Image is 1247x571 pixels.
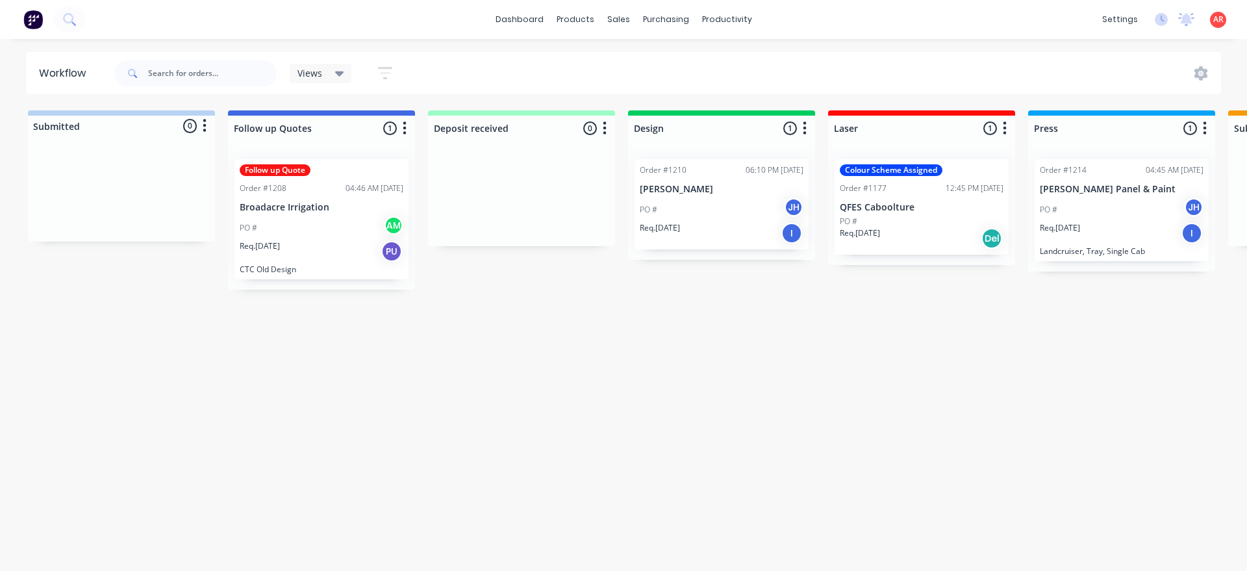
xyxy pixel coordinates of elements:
div: Colour Scheme Assigned [840,164,942,176]
div: Order #1208 [240,183,286,194]
div: settings [1096,10,1144,29]
div: Order #121404:45 AM [DATE][PERSON_NAME] Panel & PaintPO #JHReq.[DATE]ILandcruiser, Tray, Single Cab [1035,159,1209,261]
p: QFES Caboolture [840,202,1003,213]
div: JH [784,197,803,217]
span: AR [1213,14,1224,25]
p: PO # [840,216,857,227]
div: AM [384,216,403,235]
div: productivity [696,10,759,29]
div: PU [381,241,402,262]
div: products [550,10,601,29]
p: Req. [DATE] [240,240,280,252]
p: PO # [640,204,657,216]
p: CTC Old Design [240,264,403,274]
input: Search for orders... [148,60,277,86]
div: Follow up QuoteOrder #120804:46 AM [DATE]Broadacre IrrigationPO #AMReq.[DATE]PUCTC Old Design [234,159,409,279]
div: purchasing [636,10,696,29]
div: sales [601,10,636,29]
div: I [1181,223,1202,244]
p: [PERSON_NAME] [640,184,803,195]
img: Factory [23,10,43,29]
p: Broadacre Irrigation [240,202,403,213]
p: Req. [DATE] [640,222,680,234]
p: Req. [DATE] [1040,222,1080,234]
div: 12:45 PM [DATE] [946,183,1003,194]
div: Order #121006:10 PM [DATE][PERSON_NAME]PO #JHReq.[DATE]I [635,159,809,249]
p: Req. [DATE] [840,227,880,239]
p: Landcruiser, Tray, Single Cab [1040,246,1203,256]
p: PO # [1040,204,1057,216]
div: Order #1214 [1040,164,1087,176]
div: 06:10 PM [DATE] [746,164,803,176]
div: Colour Scheme AssignedOrder #117712:45 PM [DATE]QFES CaboolturePO #Req.[DATE]Del [835,159,1009,255]
div: JH [1184,197,1203,217]
div: Workflow [39,66,92,81]
p: [PERSON_NAME] Panel & Paint [1040,184,1203,195]
a: dashboard [489,10,550,29]
div: Follow up Quote [240,164,310,176]
div: 04:46 AM [DATE] [346,183,403,194]
div: Order #1177 [840,183,887,194]
div: Del [981,228,1002,249]
div: Order #1210 [640,164,686,176]
span: Views [297,66,322,80]
p: PO # [240,222,257,234]
div: I [781,223,802,244]
div: 04:45 AM [DATE] [1146,164,1203,176]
